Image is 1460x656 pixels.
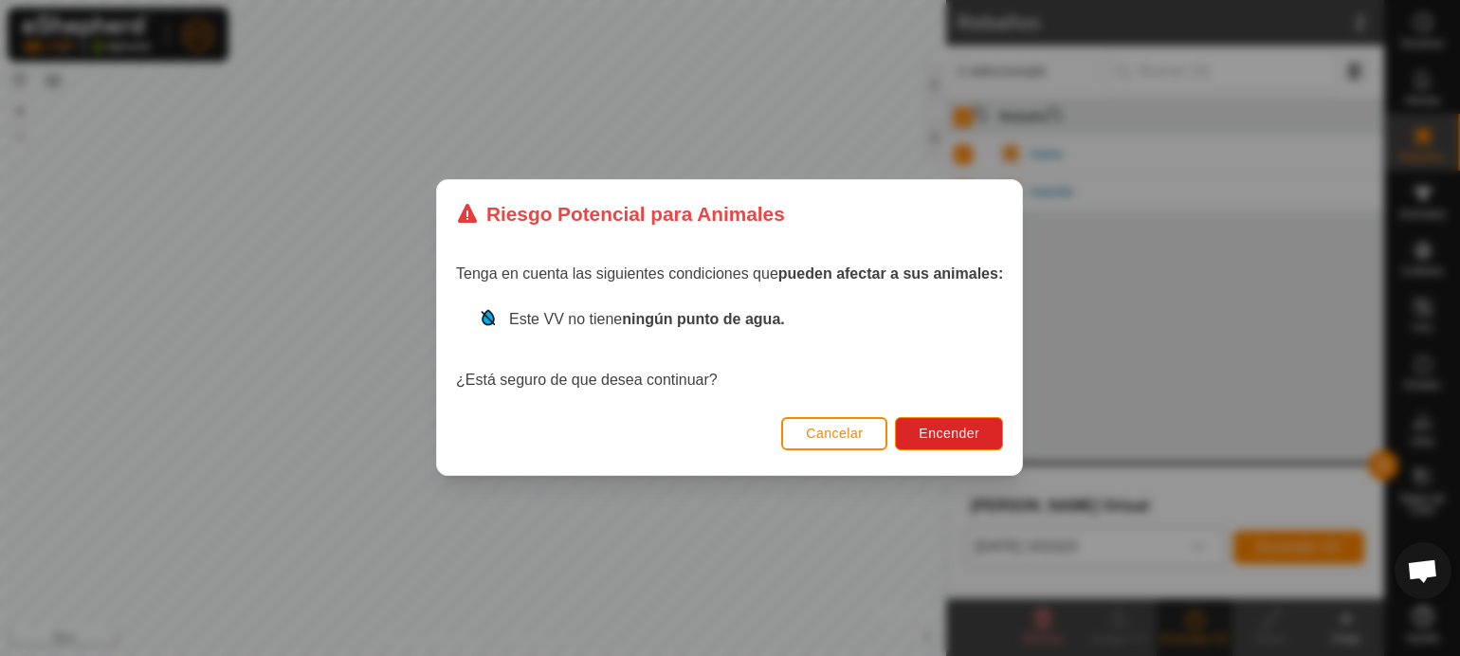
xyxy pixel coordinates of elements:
button: Cancelar [782,417,888,450]
div: Chat abierto [1395,542,1451,599]
span: Tenga en cuenta las siguientes condiciones que [456,266,1003,282]
strong: ningún punto de agua. [623,312,786,328]
span: Cancelar [807,427,864,442]
span: Encender [920,427,980,442]
div: ¿Está seguro de que desea continuar? [456,309,1003,392]
div: Riesgo Potencial para Animales [456,199,785,228]
span: Este VV no tiene [509,312,785,328]
button: Encender [896,417,1004,450]
strong: pueden afectar a sus animales: [778,266,1003,282]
